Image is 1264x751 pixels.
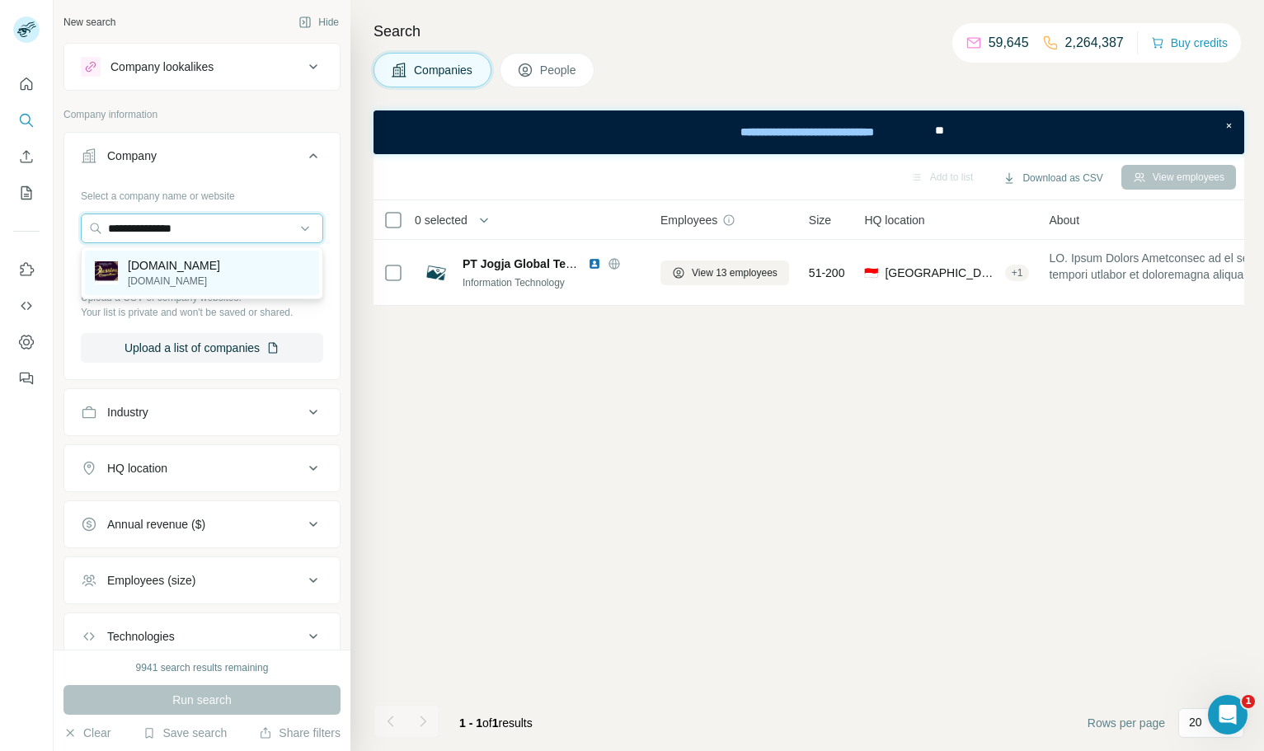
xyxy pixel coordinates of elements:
[463,275,641,290] div: Information Technology
[1151,31,1228,54] button: Buy credits
[110,59,214,75] div: Company lookalikes
[459,716,533,730] span: results
[63,725,110,741] button: Clear
[107,628,175,645] div: Technologies
[1189,714,1202,730] p: 20
[374,110,1244,154] iframe: Banner
[540,62,578,78] span: People
[13,255,40,284] button: Use Surfe on LinkedIn
[374,20,1244,43] h4: Search
[64,47,340,87] button: Company lookalikes
[81,305,323,320] p: Your list is private and won't be saved or shared.
[13,142,40,171] button: Enrich CSV
[107,572,195,589] div: Employees (size)
[1208,695,1248,735] iframe: Intercom live chat
[63,15,115,30] div: New search
[1242,695,1255,708] span: 1
[13,69,40,99] button: Quick start
[414,62,474,78] span: Companies
[13,178,40,208] button: My lists
[1005,265,1030,280] div: + 1
[885,265,998,281] span: [GEOGRAPHIC_DATA], [GEOGRAPHIC_DATA], [GEOGRAPHIC_DATA]
[64,392,340,432] button: Industry
[64,561,340,600] button: Employees (size)
[107,148,157,164] div: Company
[1049,212,1079,228] span: About
[259,725,341,741] button: Share filters
[692,265,778,280] span: View 13 employees
[809,212,831,228] span: Size
[63,107,341,122] p: Company information
[423,260,449,286] img: Logo of PT Jogja Global Technology
[864,212,924,228] span: HQ location
[64,136,340,182] button: Company
[128,257,220,274] p: [DOMAIN_NAME]
[107,460,167,476] div: HQ location
[660,212,717,228] span: Employees
[1088,715,1165,731] span: Rows per page
[459,716,482,730] span: 1 - 1
[95,261,118,284] img: marvellcity.com
[492,716,499,730] span: 1
[13,291,40,321] button: Use Surfe API
[107,404,148,420] div: Industry
[107,516,205,533] div: Annual revenue ($)
[463,257,617,270] span: PT Jogja Global Technology
[415,212,468,228] span: 0 selected
[13,106,40,135] button: Search
[128,274,220,289] p: [DOMAIN_NAME]
[136,660,269,675] div: 9941 search results remaining
[13,327,40,357] button: Dashboard
[13,364,40,393] button: Feedback
[287,10,350,35] button: Hide
[64,617,340,656] button: Technologies
[991,166,1114,190] button: Download as CSV
[809,265,845,281] span: 51-200
[64,505,340,544] button: Annual revenue ($)
[482,716,492,730] span: of
[81,333,323,363] button: Upload a list of companies
[864,265,878,281] span: 🇮🇩
[1065,33,1124,53] p: 2,264,387
[588,257,601,270] img: LinkedIn logo
[660,261,789,285] button: View 13 employees
[81,182,323,204] div: Select a company name or website
[64,448,340,488] button: HQ location
[143,725,227,741] button: Save search
[989,33,1029,53] p: 59,645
